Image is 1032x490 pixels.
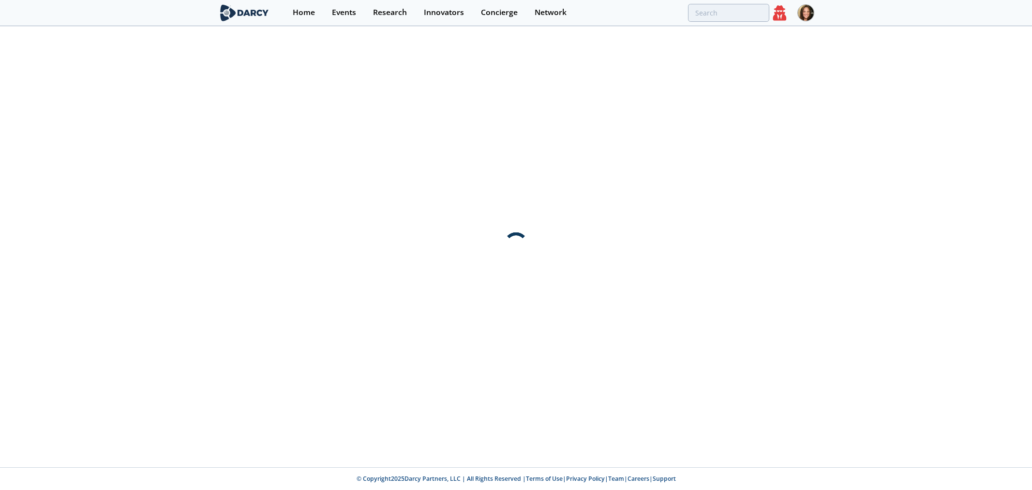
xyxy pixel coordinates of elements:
div: Research [373,9,407,16]
a: Team [608,475,624,483]
a: Support [653,475,676,483]
a: Careers [628,475,649,483]
img: Profile [797,4,814,21]
a: Privacy Policy [566,475,605,483]
div: Home [293,9,315,16]
img: logo-wide.svg [218,4,271,21]
a: Terms of Use [526,475,563,483]
div: Events [332,9,356,16]
p: © Copyright 2025 Darcy Partners, LLC | All Rights Reserved | | | | | [158,475,874,483]
div: Concierge [481,9,518,16]
input: Advanced Search [688,4,769,22]
div: Network [535,9,567,16]
div: Innovators [424,9,464,16]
